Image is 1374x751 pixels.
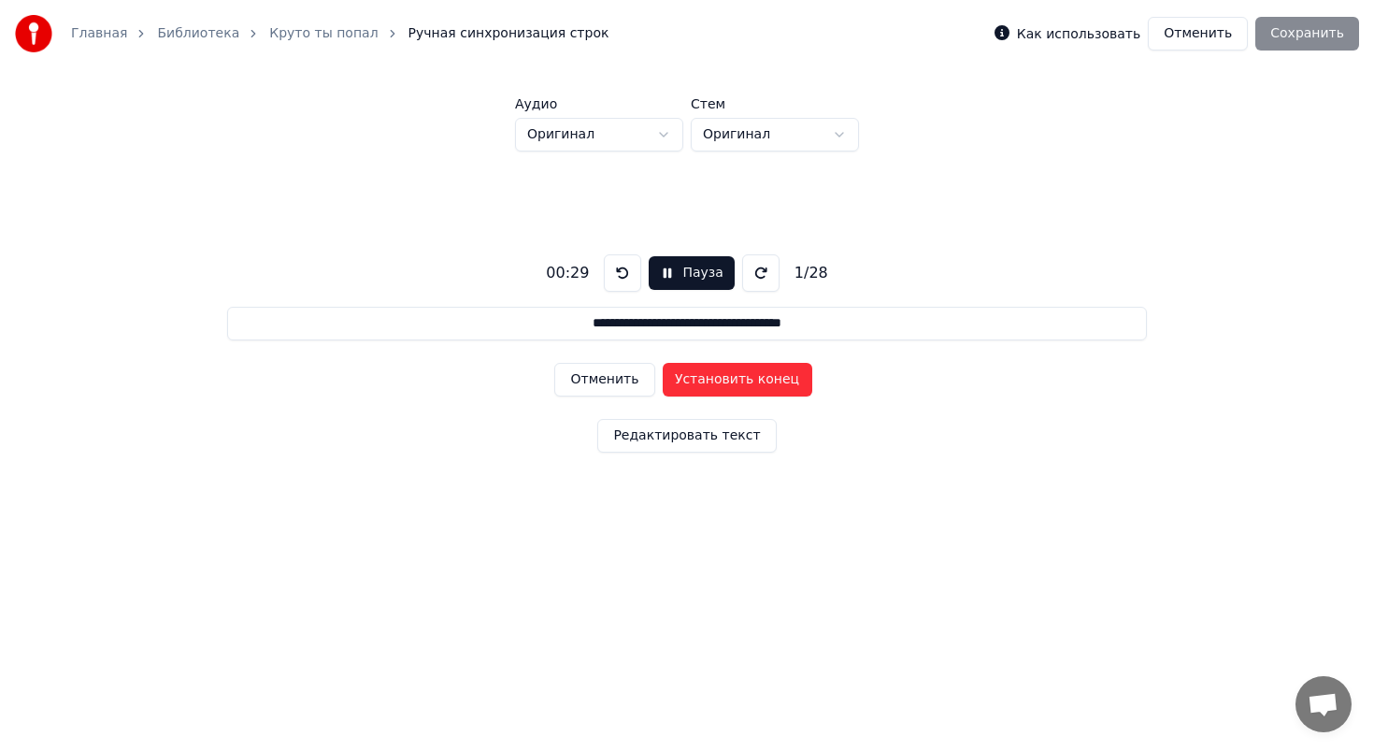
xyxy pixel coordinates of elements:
label: Аудио [515,97,683,110]
div: 1 / 28 [787,262,836,284]
a: Библиотека [157,24,239,43]
nav: breadcrumb [71,24,608,43]
button: Редактировать текст [597,419,776,453]
div: Открытый чат [1295,676,1352,732]
button: Пауза [649,256,734,290]
img: youka [15,15,52,52]
div: 00:29 [538,262,596,284]
button: Установить конец [663,363,812,397]
a: Главная [71,24,127,43]
a: Круто ты попал [269,24,378,43]
label: Стем [691,97,859,110]
button: Отменить [554,363,654,397]
span: Ручная синхронизация строк [408,24,609,43]
button: Отменить [1148,17,1248,51]
label: Как использовать [1017,27,1140,40]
